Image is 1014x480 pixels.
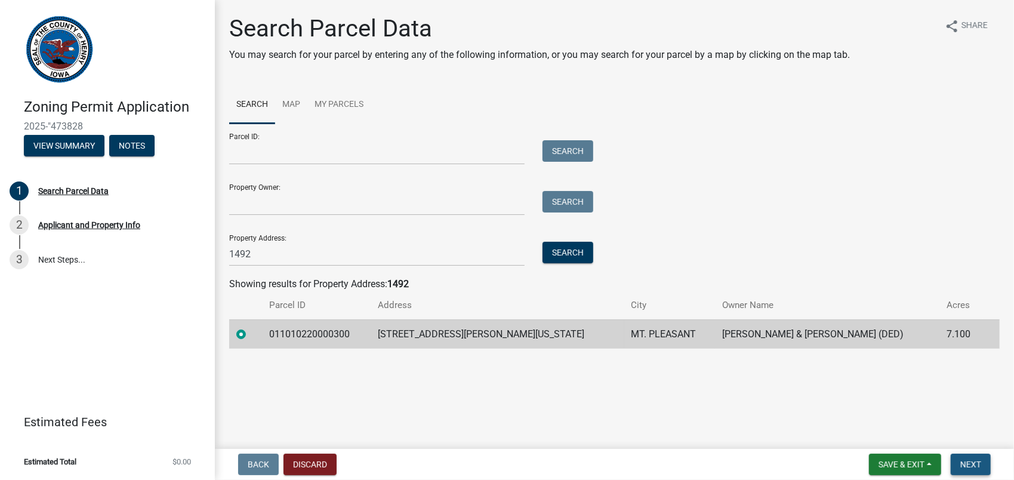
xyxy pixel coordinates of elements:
[879,460,924,469] span: Save & Exit
[715,319,939,349] td: [PERSON_NAME] & [PERSON_NAME] (DED)
[869,454,941,475] button: Save & Exit
[229,277,1000,291] div: Showing results for Property Address:
[10,216,29,235] div: 2
[262,319,371,349] td: 011010220000300
[307,86,371,124] a: My Parcels
[945,19,959,33] i: share
[543,191,593,213] button: Search
[262,291,371,319] th: Parcel ID
[109,141,155,151] wm-modal-confirm: Notes
[10,181,29,201] div: 1
[951,454,991,475] button: Next
[229,48,850,62] p: You may search for your parcel by entering any of the following information, or you may search fo...
[229,86,275,124] a: Search
[275,86,307,124] a: Map
[387,278,409,290] strong: 1492
[38,221,140,229] div: Applicant and Property Info
[24,141,104,151] wm-modal-confirm: Summary
[624,319,715,349] td: MT. PLEASANT
[38,187,109,195] div: Search Parcel Data
[10,250,29,269] div: 3
[172,458,191,466] span: $0.00
[371,291,624,319] th: Address
[24,13,95,86] img: Henry County, Iowa
[543,140,593,162] button: Search
[109,135,155,156] button: Notes
[715,291,939,319] th: Owner Name
[939,319,983,349] td: 7.100
[24,121,191,132] span: 2025-"473828
[371,319,624,349] td: [STREET_ADDRESS][PERSON_NAME][US_STATE]
[248,460,269,469] span: Back
[624,291,715,319] th: City
[961,19,988,33] span: Share
[229,14,850,43] h1: Search Parcel Data
[24,135,104,156] button: View Summary
[24,458,76,466] span: Estimated Total
[939,291,983,319] th: Acres
[10,410,196,434] a: Estimated Fees
[543,242,593,263] button: Search
[283,454,337,475] button: Discard
[238,454,279,475] button: Back
[960,460,981,469] span: Next
[935,14,997,38] button: shareShare
[24,99,205,116] h4: Zoning Permit Application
